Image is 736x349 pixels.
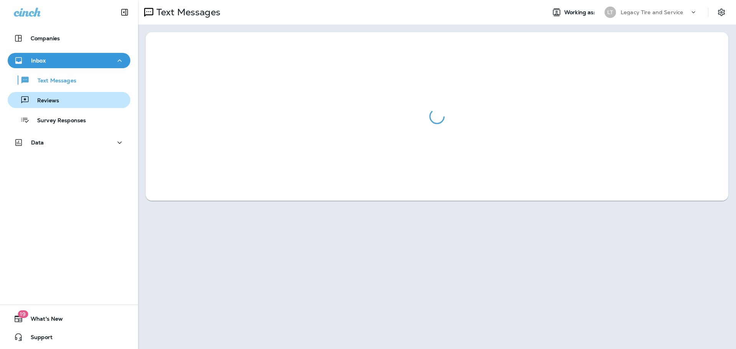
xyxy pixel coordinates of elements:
p: Inbox [31,57,46,64]
span: Working as: [564,9,597,16]
p: Legacy Tire and Service [621,9,683,15]
button: Settings [715,5,728,19]
p: Text Messages [30,77,76,85]
button: Support [8,329,130,345]
button: Companies [8,31,130,46]
p: Text Messages [153,7,220,18]
button: Survey Responses [8,112,130,128]
button: Reviews [8,92,130,108]
button: 19What's New [8,311,130,326]
span: What's New [23,316,63,325]
button: Collapse Sidebar [114,5,135,20]
span: Support [23,334,53,343]
span: 19 [18,310,28,318]
p: Reviews [30,97,59,105]
p: Data [31,139,44,146]
button: Inbox [8,53,130,68]
p: Survey Responses [30,117,86,125]
p: Companies [31,35,60,41]
div: LT [605,7,616,18]
button: Text Messages [8,72,130,88]
button: Data [8,135,130,150]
